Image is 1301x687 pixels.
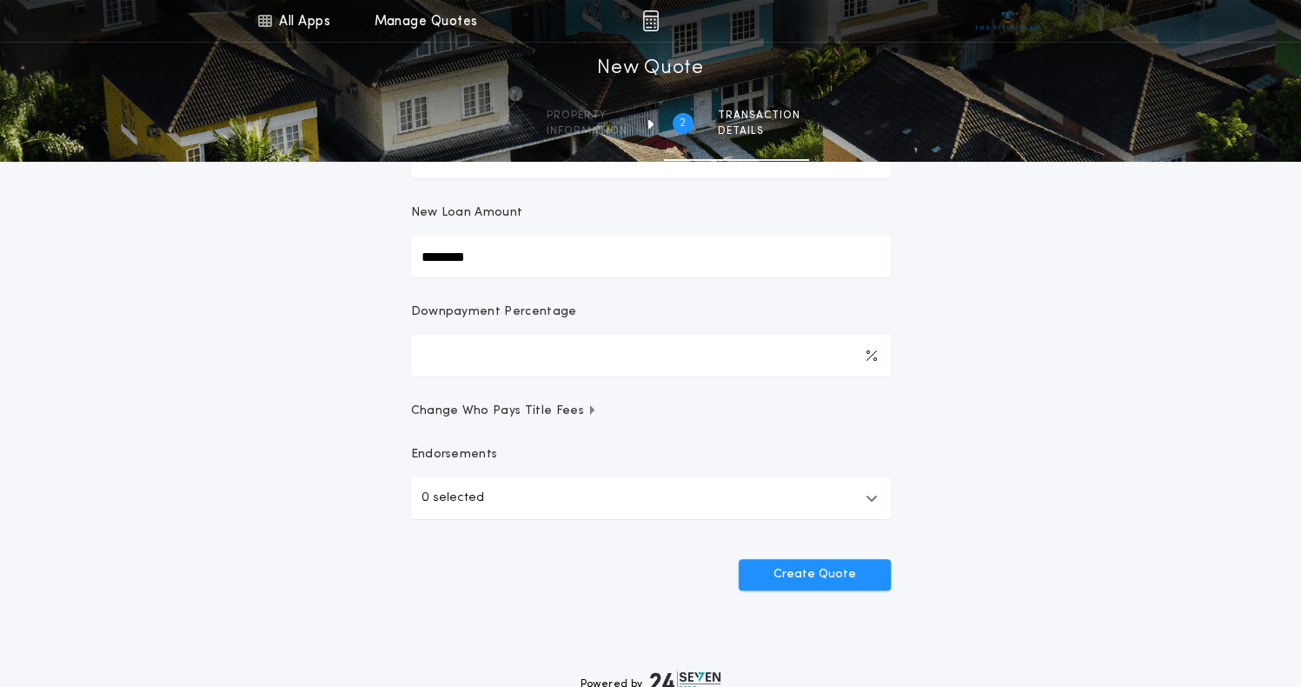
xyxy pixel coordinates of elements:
h1: New Quote [597,55,703,83]
button: Create Quote [739,559,891,590]
input: Downpayment Percentage [411,335,891,377]
p: Endorsements [411,446,891,464]
p: Downpayment Percentage [411,303,577,321]
span: information [547,124,627,138]
p: 0 selected [421,488,484,509]
h2: 2 [680,117,686,130]
span: details [718,124,800,138]
button: 0 selected [411,477,891,519]
img: img [642,10,659,31]
input: New Loan Amount [411,236,891,277]
img: vs-icon [975,12,1040,30]
span: Transaction [718,109,800,123]
span: Change Who Pays Title Fees [411,403,598,420]
button: Change Who Pays Title Fees [411,403,891,420]
span: Property [547,109,627,123]
p: New Loan Amount [411,204,523,222]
